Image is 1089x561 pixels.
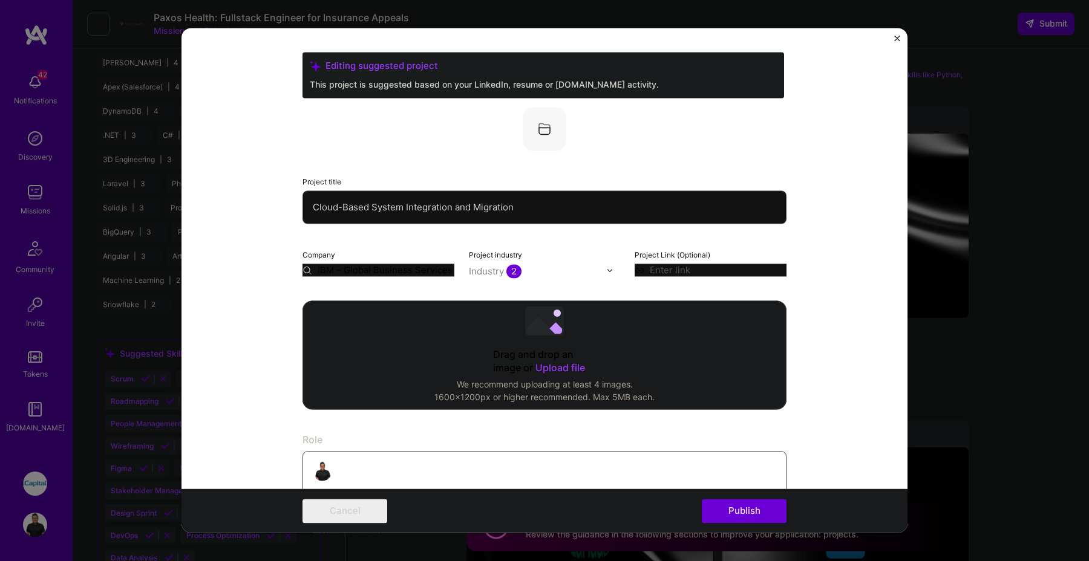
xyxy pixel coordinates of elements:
[434,391,655,403] div: 1600x1200px or higher recommended. Max 5MB each.
[469,265,522,277] div: Industry
[310,59,777,72] div: Editing suggested project
[310,78,777,91] div: This project is suggested based on your LinkedIn, resume or [DOMAIN_NAME] activity.
[606,267,613,274] img: drop icon
[702,499,786,524] button: Publish
[302,300,786,409] div: Drag and drop an image or Upload fileWe recommend uploading at least 4 images.1600x1200px or high...
[635,264,786,276] input: Enter link
[523,107,566,151] img: Company logo
[310,60,321,71] i: icon SuggestedTeams
[302,264,454,276] input: Enter name or website
[469,250,522,259] label: Project industry
[635,250,710,259] label: Project Link (Optional)
[506,264,522,278] span: 2
[313,485,544,511] input: Role Name
[302,250,335,259] label: Company
[302,177,341,186] label: Project title
[434,378,655,391] div: We recommend uploading at least 4 images.
[302,433,786,446] div: Role
[302,499,387,524] button: Cancel
[535,362,585,374] span: Upload file
[894,35,900,48] button: Close
[493,348,596,375] div: Drag and drop an image or
[302,190,786,224] input: Enter the name of the project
